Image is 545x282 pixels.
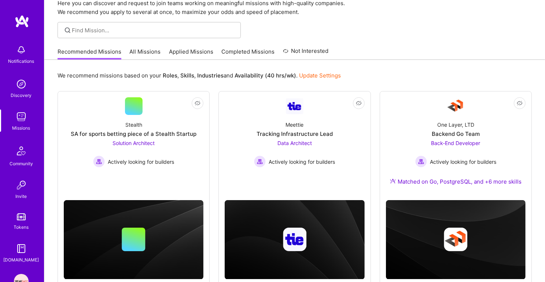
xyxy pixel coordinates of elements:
a: Completed Missions [222,48,275,60]
img: Ateam Purple Icon [390,178,396,184]
img: Actively looking for builders [415,156,427,167]
b: Industries [197,72,224,79]
i: icon EyeClosed [195,100,200,106]
img: Company Logo [286,98,303,114]
span: Actively looking for builders [269,158,335,166]
img: cover [386,200,526,279]
div: SA for sports betting piece of a Stealth Startup [71,130,196,138]
div: Meettie [286,121,303,129]
input: Find Mission... [72,26,235,34]
div: Matched on Go, PostgreSQL, and +6 more skills [390,178,522,185]
img: Actively looking for builders [93,156,105,167]
div: [DOMAIN_NAME] [4,256,39,264]
span: Back-End Developer [431,140,480,146]
div: One Layer, LTD [437,121,474,129]
img: Company logo [283,228,306,251]
img: Invite [14,178,29,192]
span: Actively looking for builders [430,158,496,166]
div: Notifications [8,57,34,65]
b: Skills [180,72,194,79]
i: icon EyeClosed [517,100,523,106]
div: Stealth [125,121,142,129]
img: discovery [14,77,29,91]
a: Company LogoMeettieTracking Infrastructure LeadData Architect Actively looking for buildersActive... [225,97,364,185]
span: Data Architect [277,140,312,146]
img: cover [225,200,364,279]
a: StealthSA for sports betting piece of a Stealth StartupSolution Architect Actively looking for bu... [64,97,203,185]
img: logo [15,15,29,28]
span: Actively looking for builders [108,158,174,166]
a: Applied Missions [169,48,213,60]
div: Community [10,160,33,167]
img: cover [64,200,203,279]
img: tokens [17,213,26,220]
div: Backend Go Team [432,130,480,138]
a: All Missions [130,48,161,60]
div: Tokens [14,223,29,231]
a: Company LogoOne Layer, LTDBackend Go TeamBack-End Developer Actively looking for buildersActively... [386,97,526,194]
img: teamwork [14,109,29,124]
img: guide book [14,241,29,256]
a: Update Settings [299,72,341,79]
span: Solution Architect [113,140,155,146]
div: Missions [12,124,30,132]
div: Discovery [11,91,32,99]
div: Invite [16,192,27,200]
i: icon EyeClosed [356,100,362,106]
b: Availability (40 hrs/wk) [235,72,296,79]
a: Not Interested [283,47,329,60]
img: Actively looking for builders [254,156,266,167]
img: Company logo [444,228,467,251]
a: Recommended Missions [58,48,121,60]
img: Company Logo [447,97,464,115]
div: Tracking Infrastructure Lead [257,130,333,138]
b: Roles [163,72,177,79]
i: icon SearchGrey [63,26,72,35]
img: bell [14,43,29,57]
p: We recommend missions based on your , , and . [58,72,341,79]
img: Community [12,142,30,160]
